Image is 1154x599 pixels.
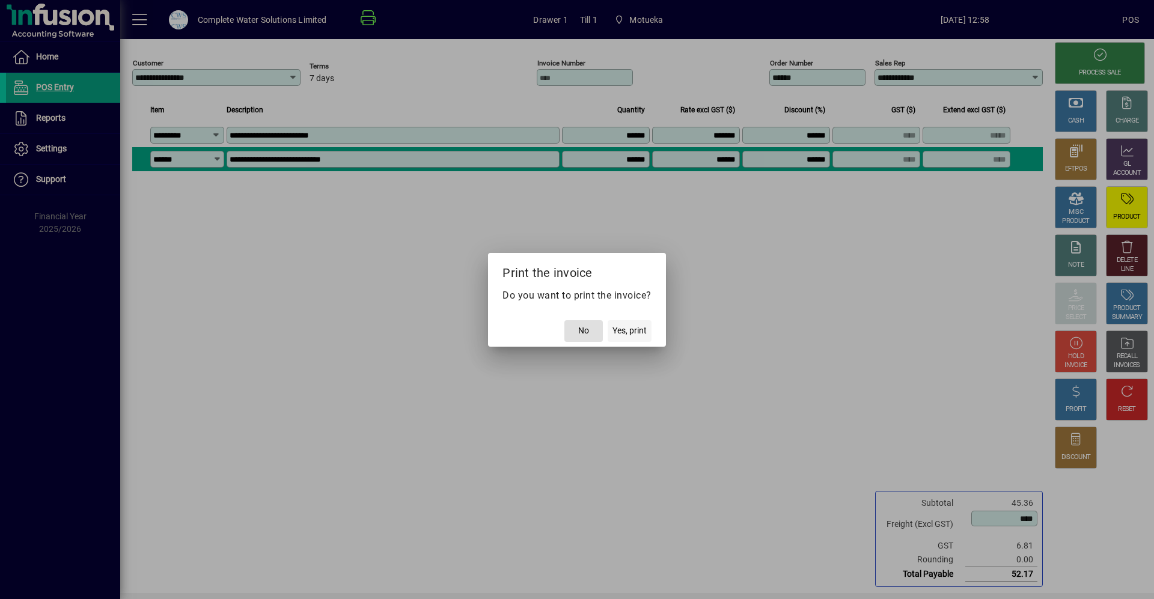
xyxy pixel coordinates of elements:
[612,324,647,337] span: Yes, print
[502,288,652,303] p: Do you want to print the invoice?
[578,324,589,337] span: No
[488,253,666,288] h2: Print the invoice
[564,320,603,342] button: No
[608,320,652,342] button: Yes, print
